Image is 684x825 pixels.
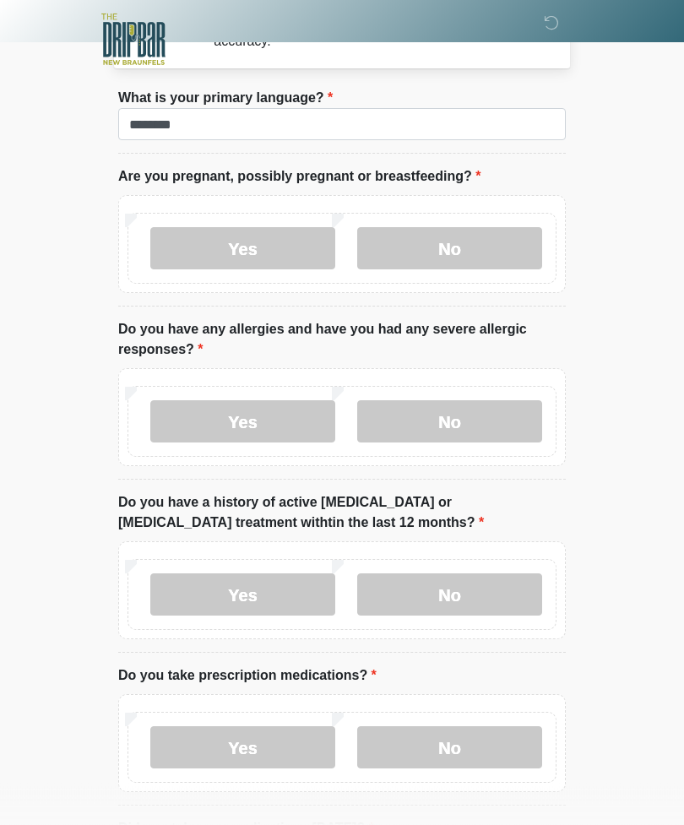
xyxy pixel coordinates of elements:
[118,320,566,361] label: Do you have any allergies and have you had any severe allergic responses?
[118,666,377,687] label: Do you take prescription medications?
[357,228,542,270] label: No
[101,13,166,68] img: The DRIPBaR - New Braunfels Logo
[357,401,542,443] label: No
[150,574,335,616] label: Yes
[150,401,335,443] label: Yes
[118,167,480,187] label: Are you pregnant, possibly pregnant or breastfeeding?
[118,89,333,109] label: What is your primary language?
[357,574,542,616] label: No
[150,228,335,270] label: Yes
[150,727,335,769] label: Yes
[118,493,566,534] label: Do you have a history of active [MEDICAL_DATA] or [MEDICAL_DATA] treatment withtin the last 12 mo...
[357,727,542,769] label: No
